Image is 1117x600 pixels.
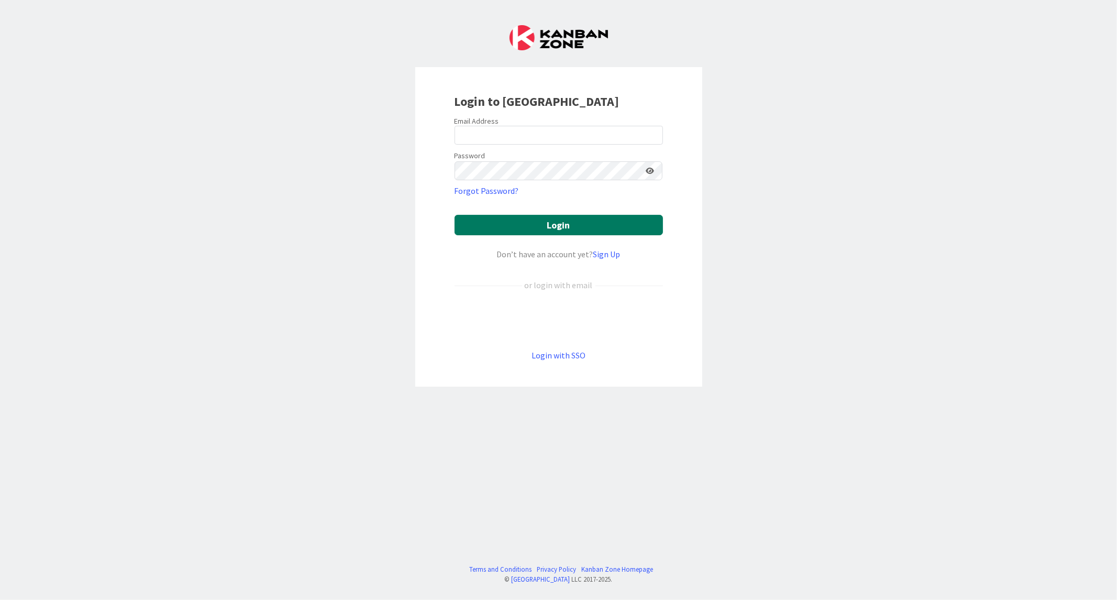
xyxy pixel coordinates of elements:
[455,215,663,235] button: Login
[537,564,576,574] a: Privacy Policy
[455,116,499,126] label: Email Address
[455,93,620,110] b: Login to [GEOGRAPHIC_DATA]
[455,184,519,197] a: Forgot Password?
[455,150,485,161] label: Password
[593,249,621,259] a: Sign Up
[449,309,668,332] iframe: Kirjaudu Google-tilillä -painike
[464,574,653,584] div: © LLC 2017- 2025 .
[512,575,570,583] a: [GEOGRAPHIC_DATA]
[532,350,585,361] a: Login with SSO
[510,25,608,50] img: Kanban Zone
[522,279,595,291] div: or login with email
[469,564,532,574] a: Terms and Conditions
[455,248,663,260] div: Don’t have an account yet?
[581,564,653,574] a: Kanban Zone Homepage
